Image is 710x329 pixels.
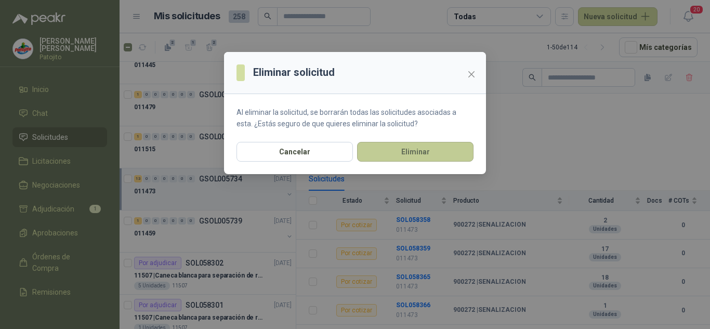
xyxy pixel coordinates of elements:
h3: Eliminar solicitud [253,64,335,81]
p: Al eliminar la solicitud, se borrarán todas las solicitudes asociadas a esta. ¿Estás seguro de qu... [236,107,474,129]
span: close [467,70,476,78]
button: Eliminar [357,142,474,162]
button: Close [463,66,480,83]
button: Cancelar [236,142,353,162]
